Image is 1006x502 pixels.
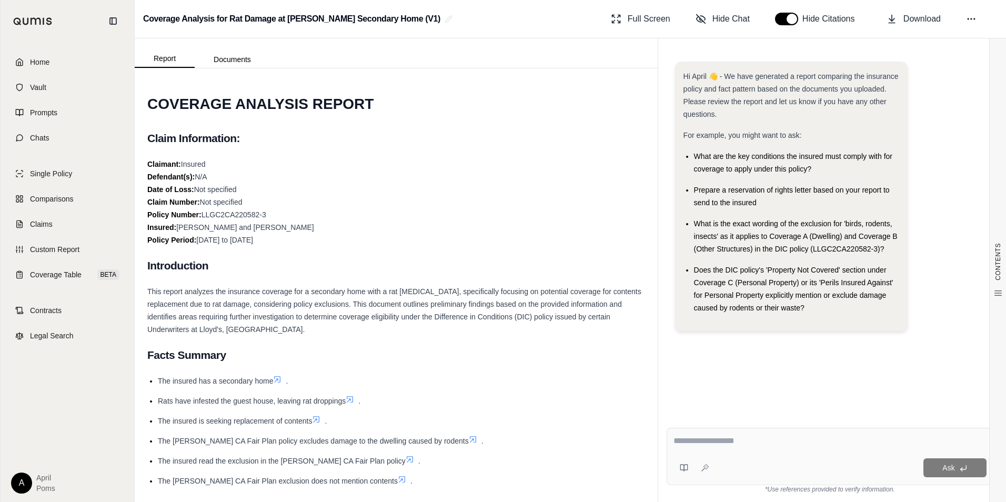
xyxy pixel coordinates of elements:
[691,8,754,29] button: Hide Chat
[158,477,398,485] span: The [PERSON_NAME] CA Fair Plan exclusion does not mention contents
[176,223,314,232] span: [PERSON_NAME] and [PERSON_NAME]
[882,8,945,29] button: Download
[36,473,55,483] span: April
[410,477,413,485] span: .
[694,266,893,312] span: Does the DIC policy's 'Property Not Covered' section under Coverage C (Personal Property) or its ...
[158,417,312,425] span: The insured is seeking replacement of contents
[7,213,128,236] a: Claims
[200,198,243,206] span: Not specified
[147,173,195,181] strong: Defendant(s):
[325,417,327,425] span: .
[694,219,898,253] span: What is the exact wording of the exclusion for 'birds, rodents, insects' as it applies to Coverag...
[358,397,360,405] span: .
[286,377,288,385] span: .
[36,483,55,494] span: Poms
[7,187,128,210] a: Comparisons
[30,57,49,67] span: Home
[135,50,195,68] button: Report
[30,330,74,341] span: Legal Search
[158,397,346,405] span: Rats have infested the guest house, leaving rat droppings
[712,13,750,25] span: Hide Chat
[195,51,270,68] button: Documents
[923,458,987,477] button: Ask
[628,13,670,25] span: Full Screen
[7,126,128,149] a: Chats
[147,344,645,366] h2: Facts Summary
[147,127,645,149] h2: Claim Information:
[147,185,194,194] strong: Date of Loss:
[7,299,128,322] a: Contracts
[30,219,53,229] span: Claims
[903,13,941,25] span: Download
[418,457,420,465] span: .
[30,133,49,143] span: Chats
[30,194,73,204] span: Comparisons
[694,152,892,173] span: What are the key conditions the insured must comply with for coverage to apply under this policy?
[802,13,861,25] span: Hide Citations
[607,8,675,29] button: Full Screen
[147,160,181,168] strong: Claimant:
[694,186,890,207] span: Prepare a reservation of rights letter based on your report to send to the insured
[158,437,469,445] span: The [PERSON_NAME] CA Fair Plan policy excludes damage to the dwelling caused by rodents
[994,243,1002,280] span: CONTENTS
[147,236,196,244] strong: Policy Period:
[195,173,207,181] span: N/A
[202,210,266,219] span: LLGC2CA220582-3
[30,107,57,118] span: Prompts
[147,198,200,206] strong: Claim Number:
[683,131,802,139] span: For example, you might want to ask:
[147,89,645,119] h1: COVERAGE ANALYSIS REPORT
[30,269,82,280] span: Coverage Table
[30,305,62,316] span: Contracts
[13,17,53,25] img: Qumis Logo
[105,13,122,29] button: Collapse sidebar
[11,473,32,494] div: A
[158,377,273,385] span: The insured has a secondary home
[147,287,641,334] span: This report analyzes the insurance coverage for a secondary home with a rat [MEDICAL_DATA], speci...
[7,263,128,286] a: Coverage TableBETA
[7,101,128,124] a: Prompts
[97,269,119,280] span: BETA
[7,238,128,261] a: Custom Report
[7,76,128,99] a: Vault
[194,185,237,194] span: Not specified
[942,464,954,472] span: Ask
[30,244,79,255] span: Custom Report
[147,255,645,277] h2: Introduction
[481,437,484,445] span: .
[30,168,72,179] span: Single Policy
[7,324,128,347] a: Legal Search
[158,457,406,465] span: The insured read the exclusion in the [PERSON_NAME] CA Fair Plan policy
[196,236,253,244] span: [DATE] to [DATE]
[143,9,440,28] h2: Coverage Analysis for Rat Damage at [PERSON_NAME] Secondary Home (V1)
[7,162,128,185] a: Single Policy
[147,210,202,219] strong: Policy Number:
[7,51,128,74] a: Home
[147,223,176,232] strong: Insured:
[181,160,206,168] span: Insured
[683,72,899,118] span: Hi April 👋 - We have generated a report comparing the insurance policy and fact pattern based on ...
[30,82,46,93] span: Vault
[667,485,993,494] div: *Use references provided to verify information.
